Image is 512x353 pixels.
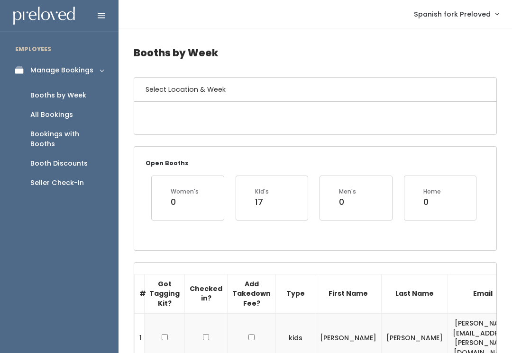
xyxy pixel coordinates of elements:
th: Checked in? [185,274,228,313]
div: All Bookings [30,110,73,120]
th: Type [276,274,315,313]
h6: Select Location & Week [134,78,496,102]
h4: Booths by Week [134,40,497,66]
div: Bookings with Booths [30,129,103,149]
th: Got Tagging Kit? [145,274,185,313]
div: 0 [339,196,356,208]
th: # [135,274,145,313]
div: Manage Bookings [30,65,93,75]
small: Open Booths [146,159,188,167]
div: Seller Check-in [30,178,84,188]
div: Booth Discounts [30,159,88,168]
div: 17 [255,196,269,208]
div: Women's [171,187,199,196]
div: Home [423,187,441,196]
div: Booths by Week [30,90,86,100]
div: Kid's [255,187,269,196]
a: Spanish fork Preloved [404,4,508,24]
img: preloved logo [13,7,75,25]
div: 0 [423,196,441,208]
th: First Name [315,274,382,313]
th: Last Name [382,274,448,313]
span: Spanish fork Preloved [414,9,491,19]
div: 0 [171,196,199,208]
div: Men's [339,187,356,196]
th: Add Takedown Fee? [228,274,276,313]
